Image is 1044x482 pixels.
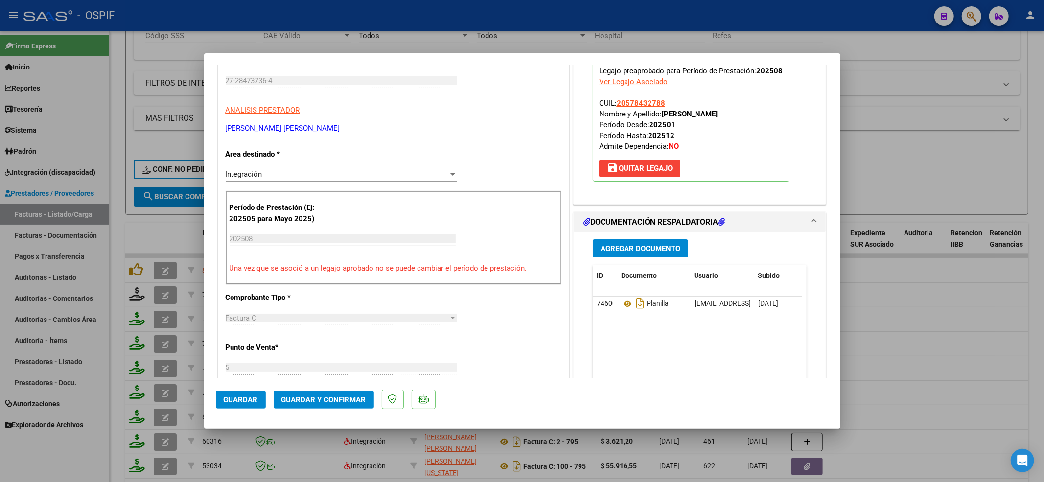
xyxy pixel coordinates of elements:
[574,232,826,435] div: DOCUMENTACIÓN RESPALDATORIA
[597,299,616,307] span: 74600
[648,131,674,140] strong: 202512
[634,296,647,311] i: Descargar documento
[599,160,680,177] button: Quitar Legajo
[593,239,688,257] button: Agregar Documento
[274,391,374,409] button: Guardar y Confirmar
[226,342,326,353] p: Punto de Venta
[599,99,718,151] span: CUIL: Nombre y Apellido: Período Desde: Período Hasta: Admite Dependencia:
[230,263,557,274] p: Una vez que se asoció a un legajo aprobado no se puede cambiar el período de prestación.
[758,299,778,307] span: [DATE]
[1011,449,1034,472] div: Open Intercom Messenger
[593,62,789,182] p: Legajo preaprobado para Período de Prestación:
[226,106,300,115] span: ANALISIS PRESTADOR
[226,123,561,134] p: [PERSON_NAME] [PERSON_NAME]
[226,149,326,160] p: Area destinado *
[649,120,675,129] strong: 202501
[695,272,719,279] span: Usuario
[662,110,718,118] strong: [PERSON_NAME]
[758,272,780,279] span: Subido
[230,202,328,224] p: Período de Prestación (Ej: 202505 para Mayo 2025)
[226,170,262,179] span: Integración
[224,395,258,404] span: Guardar
[226,292,326,303] p: Comprobante Tipo *
[691,265,754,286] datatable-header-cell: Usuario
[597,272,603,279] span: ID
[669,142,679,151] strong: NO
[281,395,366,404] span: Guardar y Confirmar
[695,299,914,307] span: [EMAIL_ADDRESS][DOMAIN_NAME] - [PERSON_NAME] [PERSON_NAME]
[226,314,257,322] span: Factura C
[601,244,680,253] span: Agregar Documento
[617,99,665,108] span: 20578432788
[607,164,673,173] span: Quitar Legajo
[574,212,826,232] mat-expansion-panel-header: DOCUMENTACIÓN RESPALDATORIA
[621,272,657,279] span: Documento
[754,265,803,286] datatable-header-cell: Subido
[583,216,725,228] h1: DOCUMENTACIÓN RESPALDATORIA
[607,162,619,174] mat-icon: save
[621,300,669,308] span: Planilla
[216,391,266,409] button: Guardar
[599,76,668,87] div: Ver Legajo Asociado
[757,67,783,75] strong: 202508
[617,265,691,286] datatable-header-cell: Documento
[593,265,617,286] datatable-header-cell: ID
